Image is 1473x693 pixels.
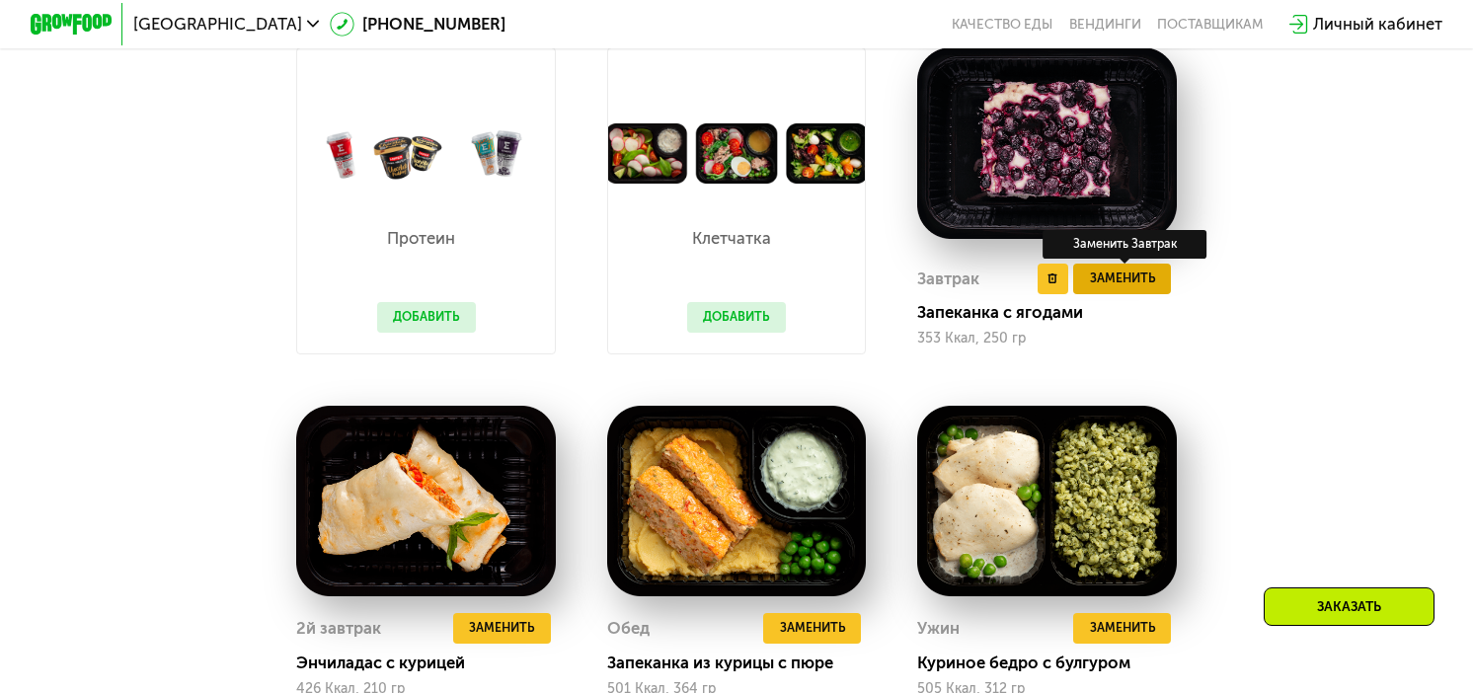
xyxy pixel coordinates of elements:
[296,653,572,673] div: Энчиладас с курицей
[687,230,776,247] p: Клетчатка
[1264,587,1434,626] div: Заказать
[687,302,786,333] button: Добавить
[917,613,960,644] div: Ужин
[917,653,1193,673] div: Куриное бедро с булгуром
[1313,12,1442,37] div: Личный кабинет
[917,331,1177,346] div: 353 Ккал, 250 гр
[453,613,551,644] button: Заменить
[1090,618,1155,639] span: Заменить
[377,230,466,247] p: Протеин
[1069,16,1141,33] a: Вендинги
[917,302,1193,323] div: Запеканка с ягодами
[763,613,861,644] button: Заменить
[330,12,505,37] a: [PHONE_NUMBER]
[469,618,534,639] span: Заменить
[1073,613,1171,644] button: Заменить
[1090,269,1155,289] span: Заменить
[1073,264,1171,294] button: Заменить
[952,16,1052,33] a: Качество еды
[607,653,883,673] div: Запеканка из курицы с пюре
[296,613,381,644] div: 2й завтрак
[780,618,845,639] span: Заменить
[133,16,302,33] span: [GEOGRAPHIC_DATA]
[377,302,476,333] button: Добавить
[1043,230,1206,259] div: Заменить Завтрак
[607,613,650,644] div: Обед
[1157,16,1263,33] div: поставщикам
[917,264,979,294] div: Завтрак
